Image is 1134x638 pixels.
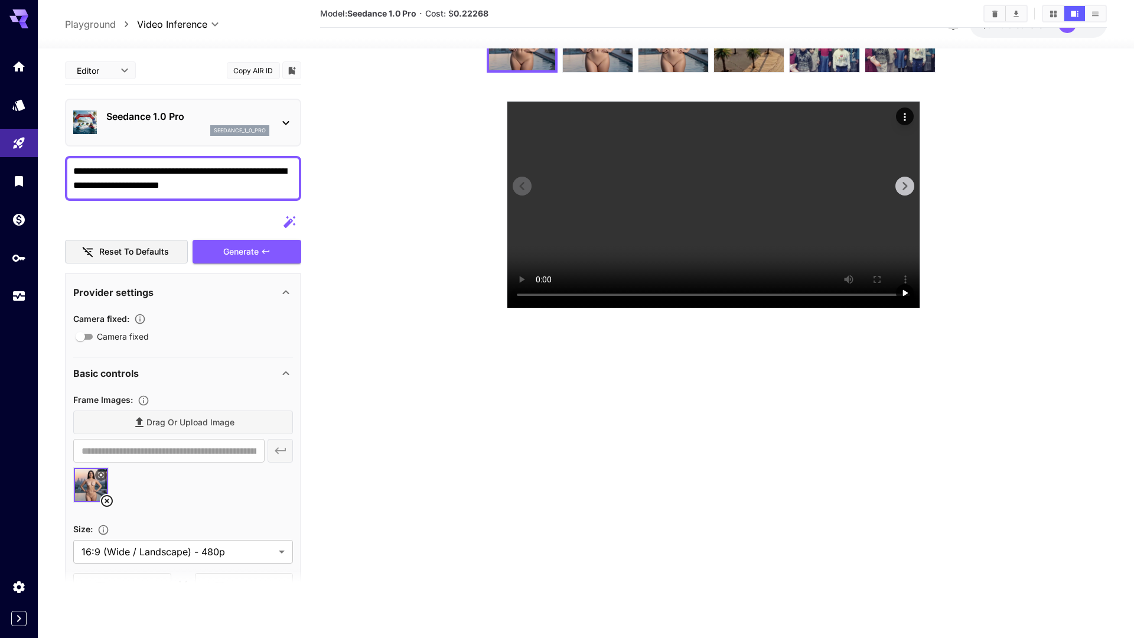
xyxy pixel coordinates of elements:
button: Show media in list view [1085,6,1106,21]
p: · [419,6,422,21]
button: Generate [193,240,301,264]
span: Frame Images : [73,395,133,405]
button: Download All [1006,6,1027,21]
button: Show media in video view [1064,6,1085,21]
div: Usage [12,289,26,304]
span: Camera fixed [97,330,149,343]
nav: breadcrumb [65,17,137,31]
span: Size : [73,524,93,534]
div: Clear AllDownload All [983,5,1028,22]
span: credits left [1008,19,1049,30]
button: Copy AIR ID [227,62,280,79]
button: Clear All [985,6,1005,21]
a: Playground [65,17,116,31]
button: Upload frame images. [133,395,154,406]
p: Provider settings [73,285,154,300]
div: Playground [12,136,26,151]
span: 16:9 (Wide / Landscape) - 480p [82,545,274,559]
div: Show media in grid viewShow media in video viewShow media in list view [1042,5,1107,22]
span: Editor [77,64,113,77]
p: Seedance 1.0 Pro [106,109,269,123]
button: Show media in grid view [1043,6,1064,21]
div: Play video [896,284,914,302]
div: Provider settings [73,278,293,307]
p: seedance_1_0_pro [214,126,266,135]
div: Wallet [12,212,26,227]
p: Basic controls [73,366,139,380]
div: Settings [12,580,26,594]
span: Video Inference [137,17,207,31]
span: Generate [223,245,259,259]
div: Library [12,174,26,188]
button: Add to library [286,63,297,77]
div: API Keys [12,250,26,265]
b: Seedance 1.0 Pro [347,8,416,18]
span: $3.25 [982,19,1008,30]
div: Home [12,59,26,74]
span: Camera fixed : [73,314,129,324]
div: Actions [896,108,914,125]
b: 0.22268 [454,8,488,18]
button: Adjust the dimensions of the generated image by specifying its width and height in pixels, or sel... [93,524,114,536]
div: Basic controls [73,359,293,388]
button: Reset to defaults [65,240,188,264]
span: Model: [320,8,416,18]
button: Expand sidebar [11,611,27,626]
div: Seedance 1.0 Proseedance_1_0_pro [73,105,293,141]
span: Cost: $ [425,8,488,18]
div: Models [12,97,26,112]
